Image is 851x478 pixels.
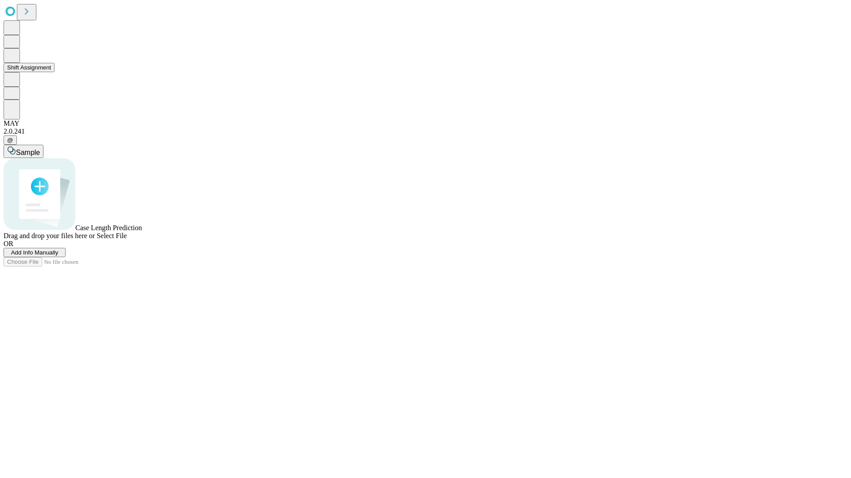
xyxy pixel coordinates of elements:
[4,127,847,135] div: 2.0.241
[4,119,847,127] div: MAY
[4,63,55,72] button: Shift Assignment
[4,232,95,239] span: Drag and drop your files here or
[4,145,43,158] button: Sample
[16,149,40,156] span: Sample
[4,240,13,247] span: OR
[4,248,66,257] button: Add Info Manually
[7,137,13,143] span: @
[4,135,17,145] button: @
[75,224,142,231] span: Case Length Prediction
[97,232,127,239] span: Select File
[11,249,59,256] span: Add Info Manually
